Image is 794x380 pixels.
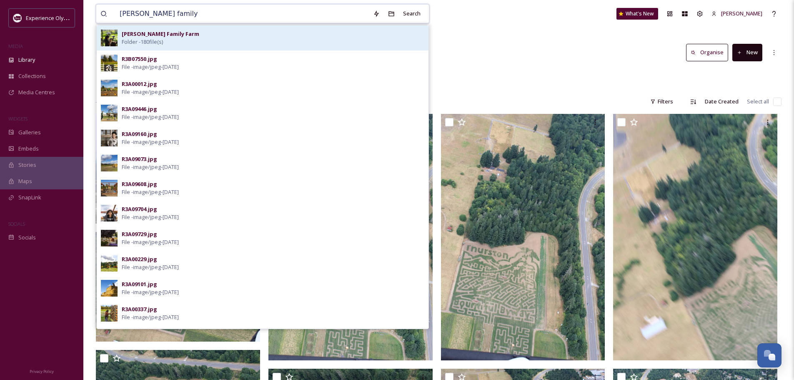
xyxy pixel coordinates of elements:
[732,44,762,61] button: New
[101,155,118,171] img: 3f4e3969-e9c2-456f-aca4-c192e690547b.jpg
[18,177,32,185] span: Maps
[122,113,179,121] span: File - image/jpeg - [DATE]
[122,263,179,271] span: File - image/jpeg - [DATE]
[686,44,728,61] button: Organise
[122,130,157,138] div: R3A09160.jpg
[122,38,163,46] span: Folder - 180 file(s)
[747,98,769,106] span: Select all
[18,194,41,201] span: SnapLink
[18,88,55,96] span: Media Centres
[122,155,157,163] div: R3A09073.jpg
[8,116,28,122] span: WIDGETS
[101,55,118,71] img: 6bd72920-be2a-48d9-93c0-746a2f958f1b.jpg
[701,93,743,110] div: Date Created
[613,114,777,360] img: IMG_0987.JPG
[122,288,179,296] span: File - image/jpeg - [DATE]
[101,255,118,272] img: 77bacc19-b9bb-469a-a24d-56e711f0d40c.jpg
[30,369,54,374] span: Privacy Policy
[101,130,118,146] img: afc241d6-f4f1-44d6-adbf-e0aaa3a9ab08.jpg
[122,230,157,238] div: R3A09729.jpg
[18,56,35,64] span: Library
[441,114,605,360] img: IMG_0985.JPG
[122,55,157,63] div: R3B07550.jpg
[122,80,157,88] div: R3A00012.jpg
[18,128,41,136] span: Galleries
[122,63,179,71] span: File - image/jpeg - [DATE]
[122,213,179,221] span: File - image/jpeg - [DATE]
[122,188,179,196] span: File - image/jpeg - [DATE]
[122,280,157,288] div: R3A09101.jpg
[122,88,179,96] span: File - image/jpeg - [DATE]
[122,313,179,321] span: File - image/jpeg - [DATE]
[122,163,179,171] span: File - image/jpeg - [DATE]
[101,30,118,46] img: aad6b75e-c373-4ecc-ac97-d9cddf66dad2.jpg
[101,305,118,322] img: b14a82e5-fec5-4180-97e2-17de8100bf59.jpg
[721,10,762,17] span: [PERSON_NAME]
[101,205,118,221] img: ab758e51-1bed-4a1b-9438-0870d0d26cd4.jpg
[122,180,157,188] div: R3A09608.jpg
[8,221,25,227] span: SOCIALS
[101,80,118,96] img: ef58236c-9ce8-441f-aa3d-288fcc478c04.jpg
[101,180,118,196] img: 45a70d2b-740e-4224-bbf7-558e165a7432.jpg
[101,230,118,247] img: d758b2ce-f61c-417a-a0d3-b35b9a448ce0.jpg
[96,232,260,342] img: IMG_0983.JPG
[757,343,781,367] button: Open Chat
[122,255,157,263] div: R3A00229.jpg
[101,280,118,297] img: bf0f2cbb-7be3-4908-bf28-1bfbcf4c63c8.jpg
[96,98,113,106] span: 49 file s
[18,145,39,153] span: Embeds
[122,30,199,38] strong: [PERSON_NAME] Family Farm
[122,105,157,113] div: R3A09446.jpg
[122,305,157,313] div: R3A00337.jpg
[13,14,22,22] img: download.jpeg
[646,93,677,110] div: Filters
[616,8,658,20] a: What's New
[8,43,23,49] span: MEDIA
[707,5,766,22] a: [PERSON_NAME]
[122,238,179,246] span: File - image/jpeg - [DATE]
[30,366,54,376] a: Privacy Policy
[122,138,179,146] span: File - image/jpeg - [DATE]
[26,14,75,22] span: Experience Olympia
[96,114,260,224] img: IMG_0988.JPG
[18,72,46,80] span: Collections
[18,234,36,242] span: Socials
[18,161,36,169] span: Stories
[399,5,425,22] div: Search
[122,205,157,213] div: R3A09704.jpg
[115,5,369,23] input: Search your library
[101,105,118,121] img: b217a527-a646-48ae-8274-c22d3393fd5a.jpg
